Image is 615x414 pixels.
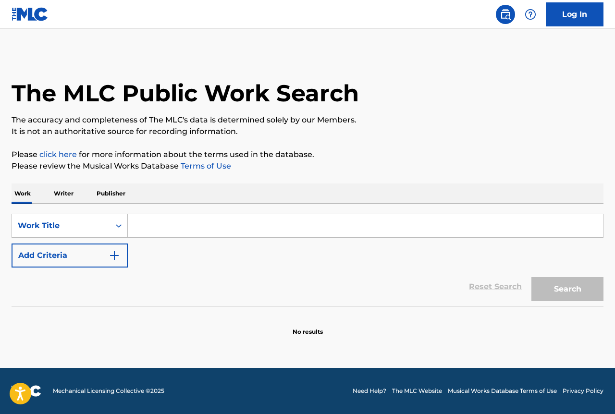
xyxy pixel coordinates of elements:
[18,220,104,231] div: Work Title
[496,5,515,24] a: Public Search
[179,161,231,170] a: Terms of Use
[12,149,603,160] p: Please for more information about the terms used in the database.
[39,150,77,159] a: click here
[94,183,128,204] p: Publisher
[12,385,41,397] img: logo
[546,2,603,26] a: Log In
[12,114,603,126] p: The accuracy and completeness of The MLC's data is determined solely by our Members.
[12,126,603,137] p: It is not an authoritative source for recording information.
[53,387,164,395] span: Mechanical Licensing Collective © 2025
[567,368,615,414] iframe: Chat Widget
[51,183,76,204] p: Writer
[392,387,442,395] a: The MLC Website
[525,9,536,20] img: help
[293,316,323,336] p: No results
[353,387,386,395] a: Need Help?
[12,79,359,108] h1: The MLC Public Work Search
[12,160,603,172] p: Please review the Musical Works Database
[563,387,603,395] a: Privacy Policy
[12,214,603,306] form: Search Form
[500,9,511,20] img: search
[521,5,540,24] div: Help
[448,387,557,395] a: Musical Works Database Terms of Use
[109,250,120,261] img: 9d2ae6d4665cec9f34b9.svg
[12,7,49,21] img: MLC Logo
[12,183,34,204] p: Work
[12,244,128,268] button: Add Criteria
